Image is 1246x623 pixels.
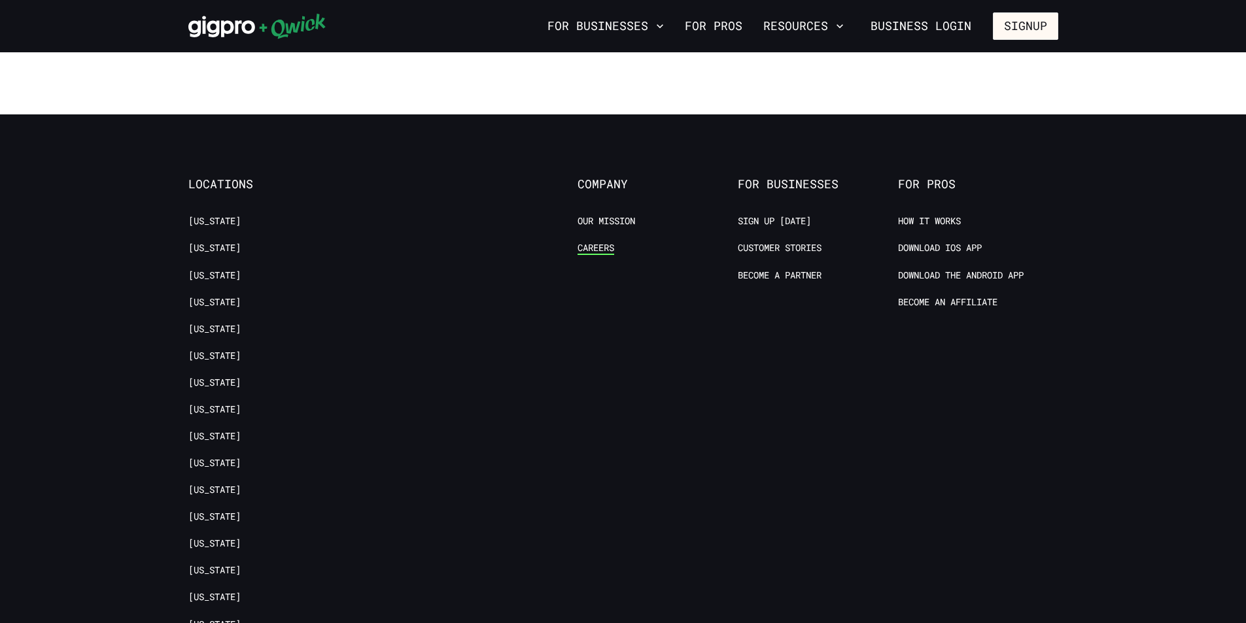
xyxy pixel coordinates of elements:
a: [US_STATE] [188,484,241,496]
a: [US_STATE] [188,457,241,469]
span: For Businesses [738,177,898,192]
a: [US_STATE] [188,242,241,254]
a: [US_STATE] [188,350,241,362]
a: [US_STATE] [188,323,241,335]
a: [US_STATE] [188,377,241,389]
span: Company [578,177,738,192]
a: Download the Android App [898,269,1024,282]
a: Sign up [DATE] [738,215,811,227]
a: Download IOS App [898,242,982,254]
a: [US_STATE] [188,215,241,227]
a: [US_STATE] [188,403,241,416]
a: [US_STATE] [188,269,241,282]
button: Resources [758,15,849,37]
a: Our Mission [578,215,635,227]
a: [US_STATE] [188,511,241,523]
a: [US_STATE] [188,564,241,577]
a: Careers [578,242,614,254]
button: Signup [993,12,1058,40]
a: Business Login [859,12,982,40]
span: For Pros [898,177,1058,192]
button: For Businesses [542,15,669,37]
span: Locations [188,177,349,192]
a: [US_STATE] [188,430,241,443]
a: [US_STATE] [188,537,241,550]
a: How it Works [898,215,961,227]
a: [US_STATE] [188,296,241,309]
a: [US_STATE] [188,591,241,603]
a: Become an Affiliate [898,296,997,309]
a: Customer stories [738,242,822,254]
a: For Pros [680,15,748,37]
a: Become a Partner [738,269,822,282]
